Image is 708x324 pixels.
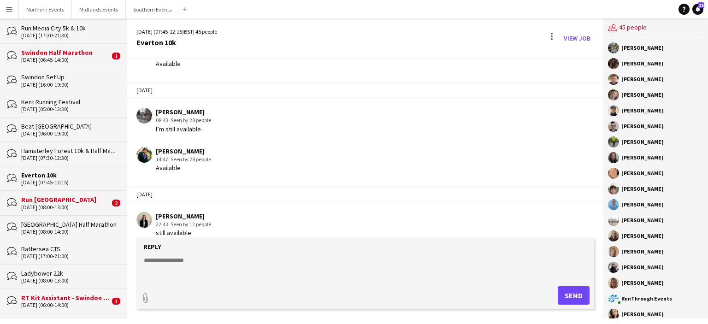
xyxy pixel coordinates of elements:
[21,220,118,229] div: [GEOGRAPHIC_DATA] Half Marathon
[21,277,118,284] div: [DATE] (08:00-13:00)
[621,280,664,286] div: [PERSON_NAME]
[21,229,118,235] div: [DATE] (08:00-14:00)
[156,220,211,229] div: 22:43
[621,312,664,317] div: [PERSON_NAME]
[21,171,118,179] div: Everton 10k
[112,298,120,305] span: 1
[621,218,664,223] div: [PERSON_NAME]
[21,82,118,88] div: [DATE] (16:00-19:00)
[621,265,664,270] div: [PERSON_NAME]
[127,187,603,202] div: [DATE]
[21,269,118,277] div: Ladybower 22k
[621,139,664,145] div: [PERSON_NAME]
[21,302,110,308] div: [DATE] (06:00-14:00)
[72,0,126,18] button: Midlands Events
[621,186,664,192] div: [PERSON_NAME]
[558,286,590,305] button: Send
[21,24,118,32] div: Run Media City 5k & 10k
[168,117,211,124] span: · Seen by 28 people
[156,59,211,68] div: Available
[21,294,110,302] div: RT Kit Assistant - Swindon Half Marathon
[21,147,118,155] div: Hamsterley Forest 10k & Half Marathon
[621,92,664,98] div: [PERSON_NAME]
[21,179,118,186] div: [DATE] (07:45-12:15)
[21,106,118,112] div: [DATE] (05:00-13:30)
[621,249,664,254] div: [PERSON_NAME]
[126,0,179,18] button: Southern Events
[156,108,211,116] div: [PERSON_NAME]
[156,164,211,172] div: Available
[621,155,664,160] div: [PERSON_NAME]
[156,125,211,133] div: I’m still available
[21,245,118,253] div: Battersea CTS
[621,61,664,66] div: [PERSON_NAME]
[621,296,672,301] div: RunThrough Events
[21,98,118,106] div: Kent Running Festival
[621,233,664,239] div: [PERSON_NAME]
[136,28,217,36] div: [DATE] (07:45-12:15) | 45 people
[136,38,217,47] div: Everton 10k
[621,77,664,82] div: [PERSON_NAME]
[168,221,211,228] span: · Seen by 12 people
[112,200,120,206] span: 2
[21,32,118,39] div: [DATE] (17:30-21:30)
[621,171,664,176] div: [PERSON_NAME]
[621,108,664,113] div: [PERSON_NAME]
[156,147,211,155] div: [PERSON_NAME]
[184,28,193,35] span: BST
[21,73,118,81] div: Swindon Set Up
[112,53,120,59] span: 1
[560,31,594,46] a: View Job
[608,18,703,38] div: 45 people
[21,130,118,137] div: [DATE] (06:00-19:00)
[21,57,110,63] div: [DATE] (06:45-14:00)
[156,155,211,164] div: 14:47
[156,116,211,124] div: 08:43
[127,82,603,98] div: [DATE]
[143,242,161,251] label: Reply
[21,122,118,130] div: Beat [GEOGRAPHIC_DATA]
[621,124,664,129] div: [PERSON_NAME]
[21,253,118,259] div: [DATE] (17:00-21:00)
[698,2,704,8] span: 29
[621,45,664,51] div: [PERSON_NAME]
[692,4,703,15] a: 29
[21,195,110,204] div: Run [GEOGRAPHIC_DATA]
[21,204,110,211] div: [DATE] (08:00-13:00)
[621,202,664,207] div: [PERSON_NAME]
[156,212,211,220] div: [PERSON_NAME]
[21,48,110,57] div: Swindon Half Marathon
[21,155,118,161] div: [DATE] (07:30-12:30)
[168,156,211,163] span: · Seen by 28 people
[19,0,72,18] button: Northern Events
[156,229,211,237] div: still available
